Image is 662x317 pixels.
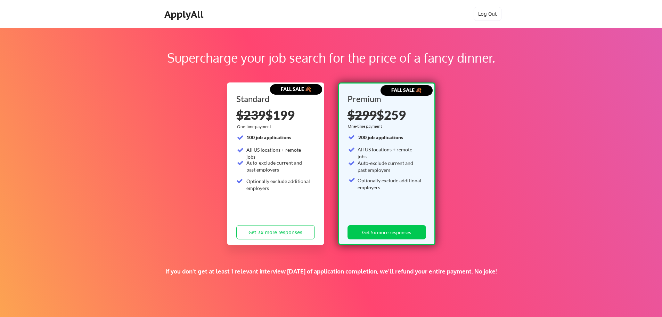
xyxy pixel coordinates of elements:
div: Standard [236,95,312,103]
div: All US locations + remote jobs [246,146,311,160]
div: Optionally exclude additional employers [358,177,422,191]
div: All US locations + remote jobs [358,146,422,160]
div: $259 [348,109,424,121]
button: Log Out [474,7,501,21]
div: Auto-exclude current and past employers [246,159,311,173]
div: ApplyAll [164,8,205,20]
div: One-time payment [237,124,273,129]
s: $239 [236,107,265,122]
div: Auto-exclude current and past employers [358,160,422,173]
div: Supercharge your job search for the price of a fancy dinner. [44,48,618,67]
s: $299 [348,107,377,122]
strong: FALL SALE 🍂 [391,87,422,93]
div: One-time payment [348,124,384,129]
div: $199 [236,109,315,121]
strong: 200 job applications [358,134,403,140]
strong: 100 job applications [246,134,291,140]
strong: FALL SALE 🍂 [281,86,311,92]
div: Premium [348,95,424,103]
button: Get 3x more responses [236,225,315,239]
button: Get 5x more responses [348,225,426,239]
div: If you don't get at least 1 relevant interview [DATE] of application completion, we'll refund you... [121,268,541,275]
div: Optionally exclude additional employers [246,178,311,191]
